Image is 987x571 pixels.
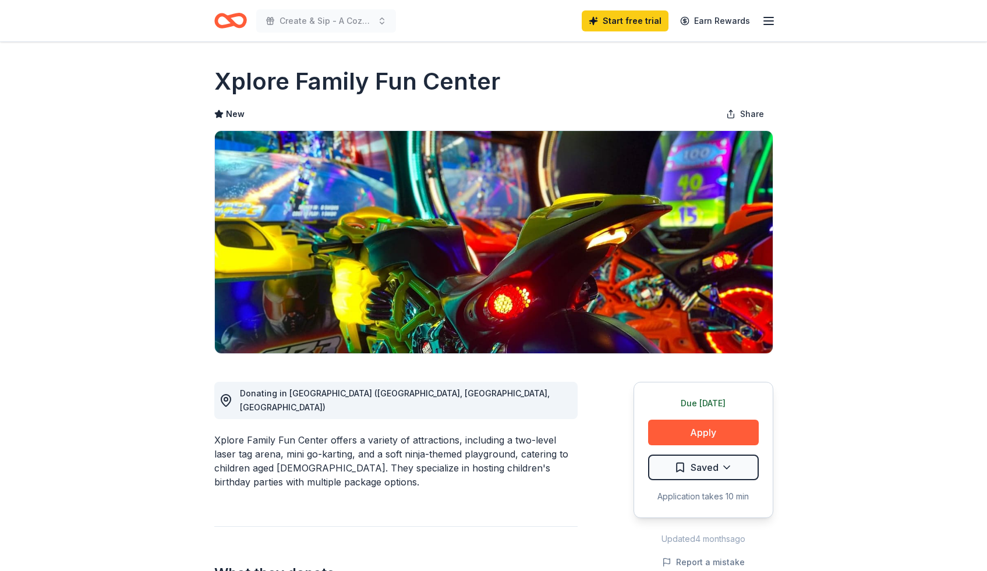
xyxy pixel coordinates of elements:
[226,107,245,121] span: New
[215,131,773,353] img: Image for Xplore Family Fun Center
[648,420,759,445] button: Apply
[648,396,759,410] div: Due [DATE]
[648,490,759,503] div: Application takes 10 min
[634,532,773,546] div: Updated 4 months ago
[662,555,745,569] button: Report a mistake
[691,460,719,475] span: Saved
[717,102,773,126] button: Share
[240,388,550,412] span: Donating in [GEOGRAPHIC_DATA] ([GEOGRAPHIC_DATA], [GEOGRAPHIC_DATA], [GEOGRAPHIC_DATA])
[214,65,500,98] h1: Xplore Family Fun Center
[214,433,578,489] div: Xplore Family Fun Center offers a variety of attractions, including a two-level laser tag arena, ...
[648,455,759,480] button: Saved
[256,9,396,33] button: Create & Sip - A Cozy Cafe Experience
[673,10,757,31] a: Earn Rewards
[740,107,764,121] span: Share
[280,14,373,28] span: Create & Sip - A Cozy Cafe Experience
[214,7,247,34] a: Home
[582,10,668,31] a: Start free trial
